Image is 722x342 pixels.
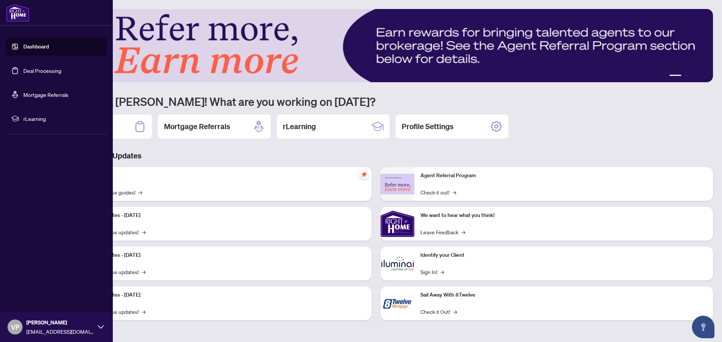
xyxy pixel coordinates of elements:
a: Dashboard [23,43,49,50]
a: Deal Processing [23,67,61,74]
button: 4 [696,75,699,78]
span: → [138,188,142,196]
img: Agent Referral Program [381,174,414,194]
button: 2 [684,75,687,78]
button: Open asap [692,316,714,338]
button: 1 [669,75,681,78]
h3: Brokerage & Industry Updates [39,151,713,161]
p: Platform Updates - [DATE] [79,291,366,299]
h2: rLearning [283,121,316,132]
img: Sail Away With 8Twelve [381,286,414,320]
p: Platform Updates - [DATE] [79,251,366,259]
span: → [142,228,146,236]
p: Self-Help [79,172,366,180]
a: Sign In!→ [420,268,444,276]
span: [EMAIL_ADDRESS][DOMAIN_NAME] [26,327,94,336]
a: Check it out!→ [420,188,456,196]
span: pushpin [359,170,369,179]
img: We want to hear what you think! [381,207,414,241]
span: → [453,307,457,316]
span: → [142,307,146,316]
h1: Welcome back [PERSON_NAME]! What are you working on [DATE]? [39,94,713,108]
h2: Profile Settings [402,121,454,132]
span: → [452,188,456,196]
span: → [440,268,444,276]
span: [PERSON_NAME] [26,318,94,327]
h2: Mortgage Referrals [164,121,230,132]
button: 5 [702,75,705,78]
button: 3 [690,75,693,78]
a: Mortgage Referrals [23,91,68,98]
span: → [142,268,146,276]
span: → [461,228,465,236]
p: Identify your Client [420,251,707,259]
p: Sail Away With 8Twelve [420,291,707,299]
span: VP [11,322,20,332]
span: rLearning [23,115,102,123]
p: Platform Updates - [DATE] [79,211,366,220]
p: Agent Referral Program [420,172,707,180]
a: Check it Out!→ [420,307,457,316]
img: Identify your Client [381,247,414,280]
p: We want to hear what you think! [420,211,707,220]
img: Slide 0 [39,9,713,82]
img: logo [6,4,29,22]
a: Leave Feedback→ [420,228,465,236]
